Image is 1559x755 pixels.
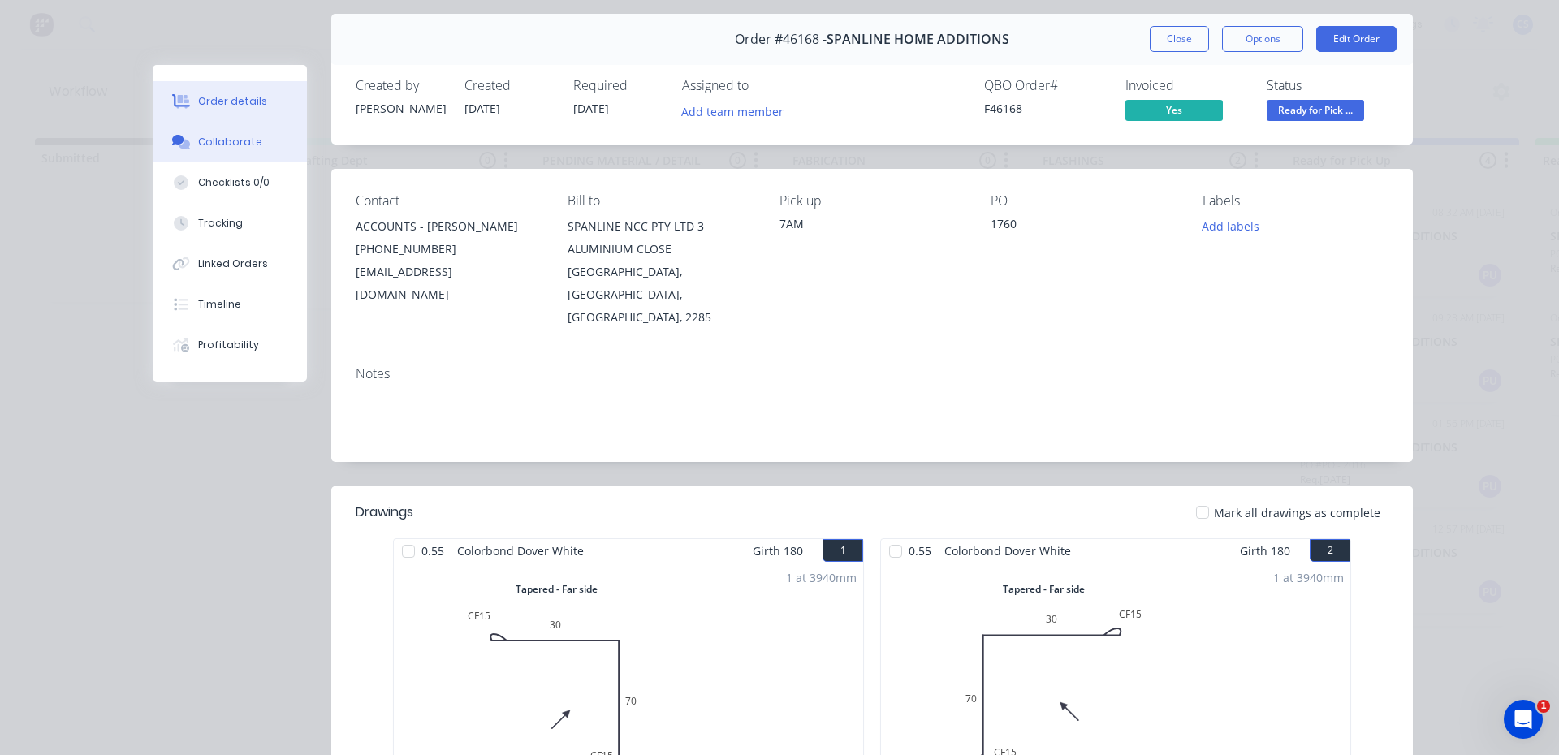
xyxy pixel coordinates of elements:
div: SPANLINE NCC PTY LTD 3 ALUMINIUM CLOSE[GEOGRAPHIC_DATA], [GEOGRAPHIC_DATA], [GEOGRAPHIC_DATA], 2285 [568,215,754,329]
div: Labels [1203,193,1388,209]
div: Linked Orders [198,257,268,271]
button: Order details [153,81,307,122]
button: Checklists 0/0 [153,162,307,203]
button: Linked Orders [153,244,307,284]
div: SPANLINE NCC PTY LTD 3 ALUMINIUM CLOSE [568,215,754,261]
div: Order details [198,94,267,109]
button: Add labels [1194,215,1268,237]
div: Bill to [568,193,754,209]
button: Collaborate [153,122,307,162]
div: 1 at 3940mm [1273,569,1344,586]
span: Girth 180 [1240,539,1290,563]
button: Add team member [673,100,792,122]
div: Tracking [198,216,243,231]
span: Colorbond Dover White [451,539,590,563]
button: Tracking [153,203,307,244]
span: Mark all drawings as complete [1214,504,1380,521]
button: Close [1150,26,1209,52]
button: 2 [1310,539,1350,562]
div: Timeline [198,297,241,312]
div: Invoiced [1125,78,1247,93]
span: 1 [1537,700,1550,713]
button: Ready for Pick ... [1267,100,1364,124]
div: [EMAIL_ADDRESS][DOMAIN_NAME] [356,261,542,306]
button: Options [1222,26,1303,52]
span: [DATE] [573,101,609,116]
div: Pick up [779,193,965,209]
button: Profitability [153,325,307,365]
div: Created [464,78,554,93]
div: Required [573,78,663,93]
div: ACCOUNTS - [PERSON_NAME][PHONE_NUMBER][EMAIL_ADDRESS][DOMAIN_NAME] [356,215,542,306]
div: [PHONE_NUMBER] [356,238,542,261]
span: Yes [1125,100,1223,120]
span: SPANLINE HOME ADDITIONS [827,32,1009,47]
button: Edit Order [1316,26,1397,52]
div: Notes [356,366,1388,382]
span: Order #46168 - [735,32,827,47]
iframe: Intercom live chat [1504,700,1543,739]
div: Collaborate [198,135,262,149]
span: Girth 180 [753,539,803,563]
button: Timeline [153,284,307,325]
span: Ready for Pick ... [1267,100,1364,120]
button: 1 [823,539,863,562]
span: 0.55 [902,539,938,563]
div: ACCOUNTS - [PERSON_NAME] [356,215,542,238]
div: F46168 [984,100,1106,117]
span: [DATE] [464,101,500,116]
div: Checklists 0/0 [198,175,270,190]
div: 7AM [779,215,965,232]
div: Drawings [356,503,413,522]
div: Created by [356,78,445,93]
div: Status [1267,78,1388,93]
span: 0.55 [415,539,451,563]
span: Colorbond Dover White [938,539,1077,563]
div: Assigned to [682,78,844,93]
div: [PERSON_NAME] [356,100,445,117]
div: 1760 [991,215,1177,238]
div: QBO Order # [984,78,1106,93]
div: [GEOGRAPHIC_DATA], [GEOGRAPHIC_DATA], [GEOGRAPHIC_DATA], 2285 [568,261,754,329]
button: Add team member [682,100,792,122]
div: 1 at 3940mm [786,569,857,586]
div: Profitability [198,338,259,352]
div: Contact [356,193,542,209]
div: PO [991,193,1177,209]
